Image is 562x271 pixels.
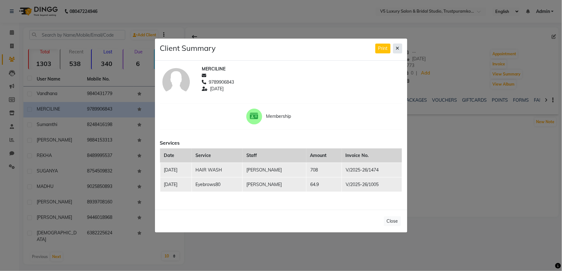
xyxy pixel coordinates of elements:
[160,163,192,177] td: [DATE]
[384,216,401,226] button: Close
[243,163,306,177] td: [PERSON_NAME]
[160,148,192,163] th: Date
[192,163,243,177] td: HAIR WASH
[160,140,402,146] h6: Services
[202,66,225,72] span: MERCILINE
[342,177,402,192] td: V/2025-26/1005
[160,177,192,192] td: [DATE]
[306,177,342,192] td: 64.9
[306,163,342,177] td: 708
[306,148,342,163] th: Amount
[243,148,306,163] th: Staff
[160,44,216,53] h4: Client Summary
[342,148,402,163] th: Invoice No.
[243,177,306,192] td: [PERSON_NAME]
[192,177,243,192] td: Eyebrows80
[375,44,391,53] button: Print
[266,113,316,120] span: Membership
[342,163,402,177] td: V/2025-26/1474
[192,148,243,163] th: Service
[210,86,224,92] span: [DATE]
[209,79,234,86] span: 9789906843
